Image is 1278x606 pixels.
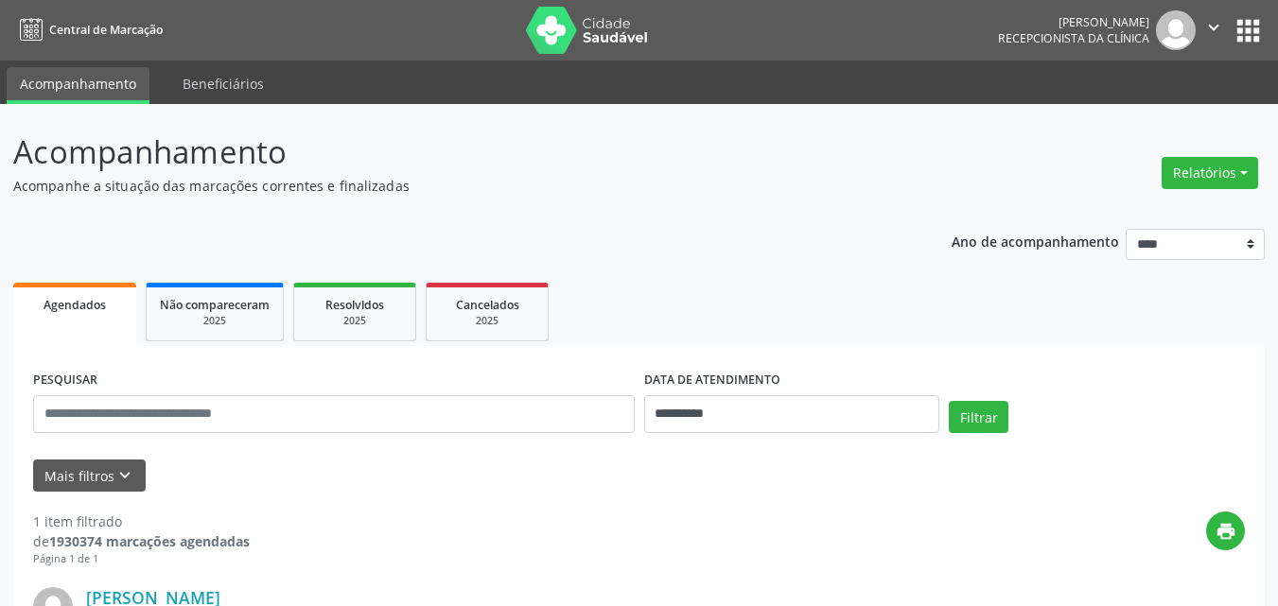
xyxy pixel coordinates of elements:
span: Agendados [44,297,106,313]
button: apps [1232,14,1265,47]
div: [PERSON_NAME] [998,14,1149,30]
img: img [1156,10,1196,50]
button: Mais filtroskeyboard_arrow_down [33,459,146,493]
button:  [1196,10,1232,50]
div: de [33,531,250,551]
button: print [1206,511,1245,550]
span: Recepcionista da clínica [998,30,1149,46]
p: Acompanhamento [13,129,889,176]
a: Beneficiários [169,67,277,100]
div: 1 item filtrado [33,511,250,531]
span: Resolvidos [325,297,384,313]
i: keyboard_arrow_down [114,465,135,486]
button: Filtrar [949,401,1008,433]
p: Ano de acompanhamento [952,229,1119,252]
label: DATA DE ATENDIMENTO [644,366,780,395]
i: print [1216,521,1236,542]
span: Central de Marcação [49,22,163,38]
div: Página 1 de 1 [33,551,250,567]
a: Central de Marcação [13,14,163,45]
span: Cancelados [456,297,519,313]
p: Acompanhe a situação das marcações correntes e finalizadas [13,176,889,196]
a: Acompanhamento [7,67,149,104]
button: Relatórios [1162,157,1258,189]
span: Não compareceram [160,297,270,313]
div: 2025 [160,314,270,328]
label: PESQUISAR [33,366,97,395]
div: 2025 [307,314,402,328]
div: 2025 [440,314,534,328]
i:  [1203,17,1224,38]
strong: 1930374 marcações agendadas [49,532,250,550]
